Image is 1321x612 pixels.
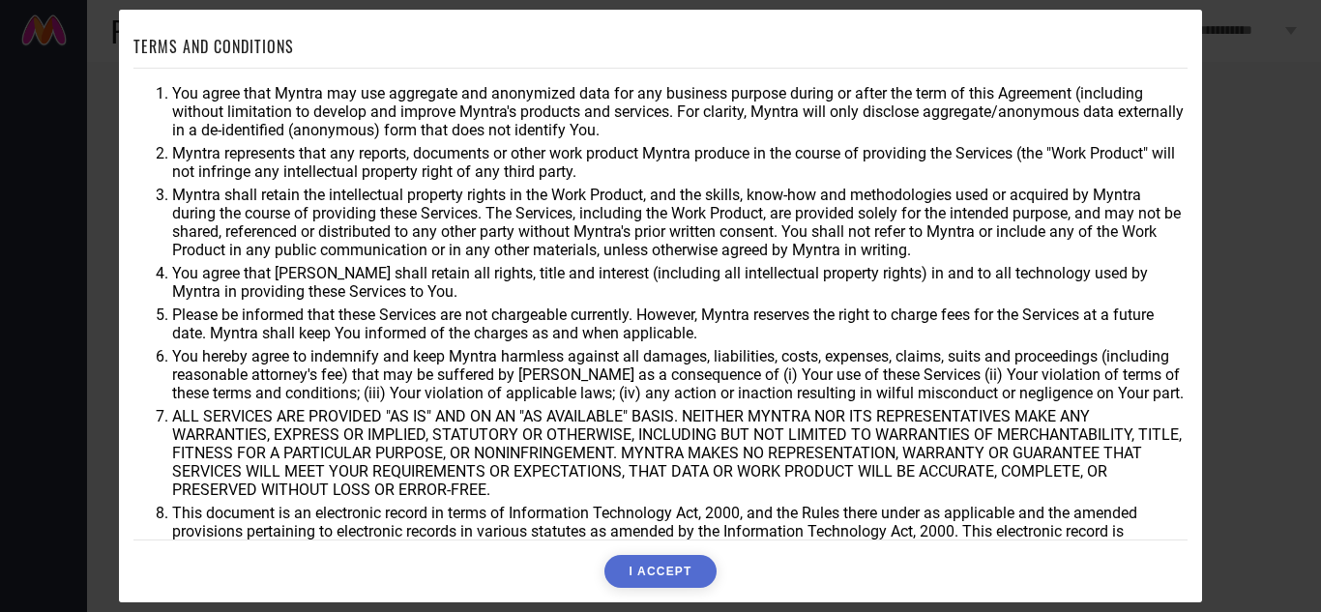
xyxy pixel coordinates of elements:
li: You hereby agree to indemnify and keep Myntra harmless against all damages, liabilities, costs, e... [172,347,1188,402]
li: Please be informed that these Services are not chargeable currently. However, Myntra reserves the... [172,306,1188,342]
li: You agree that [PERSON_NAME] shall retain all rights, title and interest (including all intellect... [172,264,1188,301]
li: Myntra represents that any reports, documents or other work product Myntra produce in the course ... [172,144,1188,181]
li: This document is an electronic record in terms of Information Technology Act, 2000, and the Rules... [172,504,1188,559]
button: I ACCEPT [604,555,716,588]
li: Myntra shall retain the intellectual property rights in the Work Product, and the skills, know-ho... [172,186,1188,259]
h1: TERMS AND CONDITIONS [133,35,294,58]
li: You agree that Myntra may use aggregate and anonymized data for any business purpose during or af... [172,84,1188,139]
li: ALL SERVICES ARE PROVIDED "AS IS" AND ON AN "AS AVAILABLE" BASIS. NEITHER MYNTRA NOR ITS REPRESEN... [172,407,1188,499]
